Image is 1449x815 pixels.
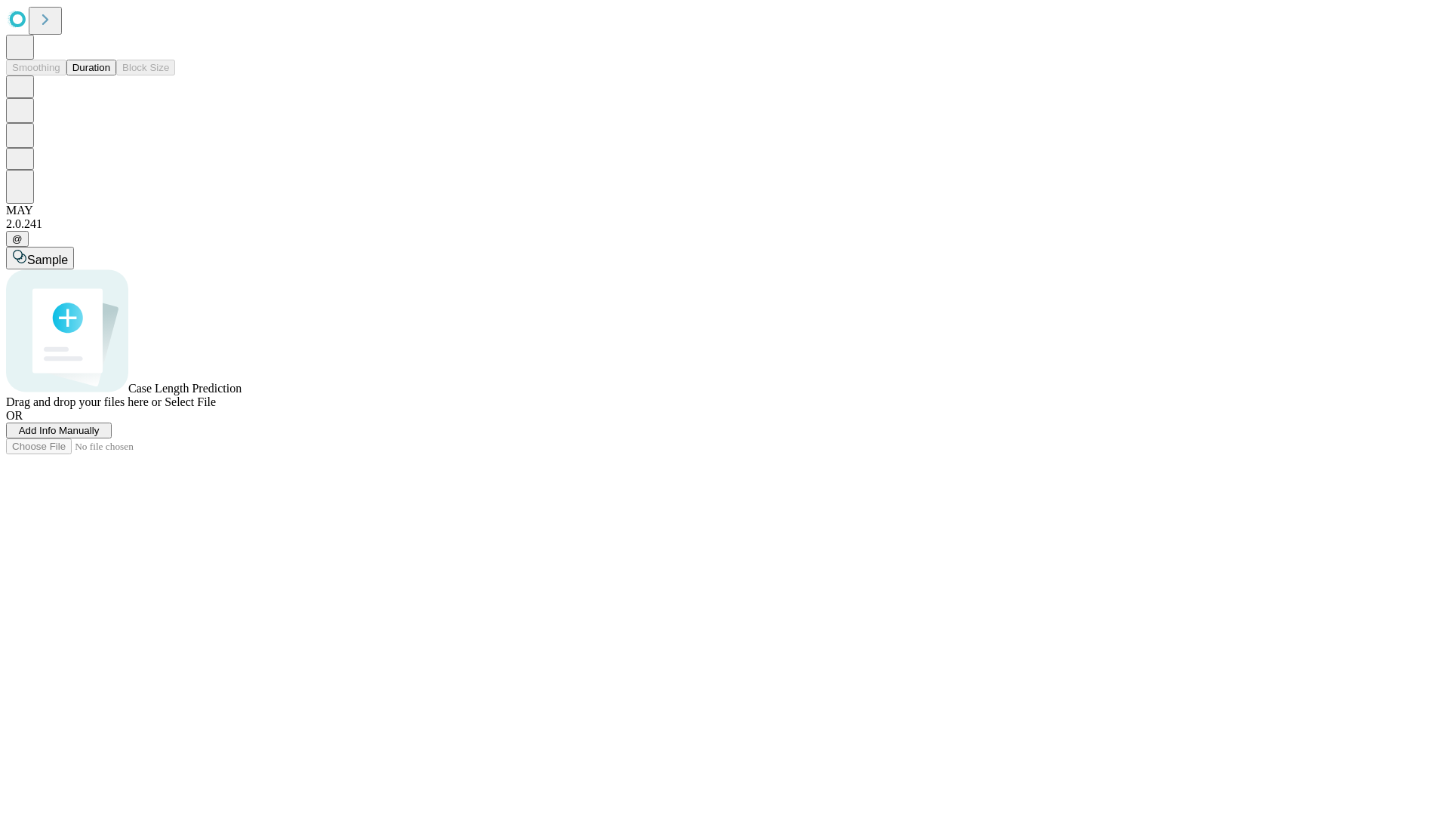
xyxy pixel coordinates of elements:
[6,204,1443,217] div: MAY
[19,425,100,436] span: Add Info Manually
[66,60,116,75] button: Duration
[6,395,162,408] span: Drag and drop your files here or
[165,395,216,408] span: Select File
[6,217,1443,231] div: 2.0.241
[116,60,175,75] button: Block Size
[6,60,66,75] button: Smoothing
[27,254,68,266] span: Sample
[128,382,241,395] span: Case Length Prediction
[6,247,74,269] button: Sample
[6,423,112,438] button: Add Info Manually
[12,233,23,244] span: @
[6,231,29,247] button: @
[6,409,23,422] span: OR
